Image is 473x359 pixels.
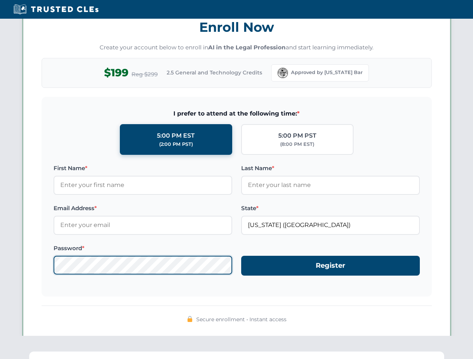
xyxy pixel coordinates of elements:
[131,70,158,79] span: Reg $299
[104,64,128,81] span: $199
[157,131,195,141] div: 5:00 PM EST
[54,244,232,253] label: Password
[241,256,420,276] button: Register
[278,68,288,78] img: Florida Bar
[278,131,316,141] div: 5:00 PM PST
[241,164,420,173] label: Last Name
[11,4,101,15] img: Trusted CLEs
[241,204,420,213] label: State
[159,141,193,148] div: (2:00 PM PST)
[187,316,193,322] img: 🔒
[42,15,432,39] h3: Enroll Now
[291,69,363,76] span: Approved by [US_STATE] Bar
[54,176,232,194] input: Enter your first name
[42,43,432,52] p: Create your account below to enroll in and start learning immediately.
[280,141,314,148] div: (8:00 PM EST)
[208,44,286,51] strong: AI in the Legal Profession
[167,68,262,77] span: 2.5 General and Technology Credits
[241,176,420,194] input: Enter your last name
[54,164,232,173] label: First Name
[54,216,232,234] input: Enter your email
[54,204,232,213] label: Email Address
[54,109,420,119] span: I prefer to attend at the following time:
[196,315,286,323] span: Secure enrollment • Instant access
[241,216,420,234] input: Florida (FL)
